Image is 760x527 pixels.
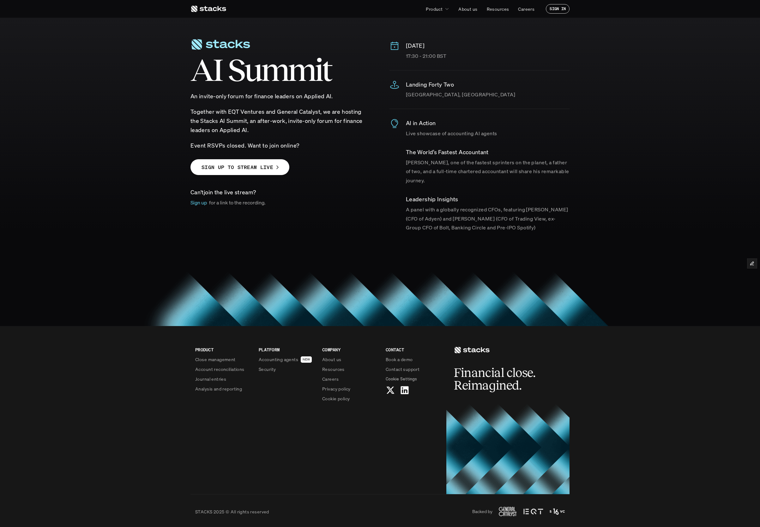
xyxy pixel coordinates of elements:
a: Cookie policy [322,395,378,402]
p: Journal entries [195,376,226,382]
p: ​The World’s Fastest Accountant [406,148,570,157]
p: Landing Forty Two [406,80,570,89]
a: Contact support [386,366,442,373]
p: Product [426,6,443,12]
p: Careers [518,6,534,12]
p: ​Together with EQT Ventures and General Catalyst, we are hosting the Stacks AI Summit, an after-w... [190,107,371,134]
p: ​Leadership Insights [406,195,570,204]
p: [DATE] [406,41,570,50]
p: Privacy policy [322,385,351,392]
p: CONTACT [386,346,442,353]
button: Cookie Trigger [386,376,417,382]
p: Sign up [190,198,207,207]
p: PRODUCT [195,346,251,353]
a: Resources [322,366,378,373]
p: An invite-only forum for finance leaders on Applied AI. [190,92,371,101]
span: S [227,56,244,84]
p: 17:30 - 21:00 BST [406,51,570,61]
p: PLATFORM [259,346,315,353]
span: m [261,56,288,84]
a: About us [322,356,378,363]
a: Accounting agentsNEW [259,356,315,363]
p: join the live stream? [190,188,371,197]
p: Resources [487,6,509,12]
p: Close management [195,356,236,363]
span: m [288,56,315,84]
a: Careers [514,3,538,15]
span: i [315,56,322,84]
a: Analysis and reporting [195,385,251,392]
p: About us [322,356,341,363]
p: A panel with a globally recognized CFOs, featuring [PERSON_NAME] (CFO of Adyen) and [PERSON_NAME]... [406,205,570,232]
span: A [190,56,213,84]
p: [GEOGRAPHIC_DATA], [GEOGRAPHIC_DATA] [406,90,570,99]
a: SIGN IN [546,4,570,14]
button: Edit Framer Content [747,259,757,268]
p: Backed by [472,509,492,514]
a: Book a demo [386,356,442,363]
p: Account reconciliations [195,366,244,373]
p: Book a demo [386,356,413,363]
a: Privacy policy [322,385,378,392]
a: Security [259,366,315,373]
p: Live showcase of accounting AI agents [406,129,570,138]
p: Security [259,366,276,373]
span: I [213,56,222,84]
a: Account reconciliations [195,366,251,373]
a: Resources [483,3,513,15]
h2: Financial close. Reimagined. [454,366,549,392]
p: Accounting agents [259,356,298,363]
p: STACKS 2025 © All rights reserved [195,508,269,515]
p: Analysis and reporting [195,385,242,392]
p: Resources [322,366,345,373]
a: Close management [195,356,251,363]
p: COMPANY [322,346,378,353]
span: Can't [190,188,204,196]
p: Event RSVPs closed. Want to join online? [190,141,371,150]
p: for a link to the recording. [209,198,266,207]
span: u [244,56,261,84]
p: AI in Action [406,118,570,128]
h2: NEW [303,358,310,361]
p: About us [458,6,477,12]
p: SIGN UP TO STREAM LIVE [202,163,273,172]
a: Journal entries [195,376,251,382]
span: Cookie Settings [386,376,417,382]
p: Careers [322,376,339,382]
span: t [322,56,331,84]
p: [PERSON_NAME], one of the fastest sprinters on the planet, a father of two, and a full-time chart... [406,158,570,185]
p: Contact support [386,366,419,373]
p: Cookie policy [322,395,350,402]
a: Careers [322,376,378,382]
a: About us [455,3,481,15]
p: SIGN IN [550,7,566,11]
